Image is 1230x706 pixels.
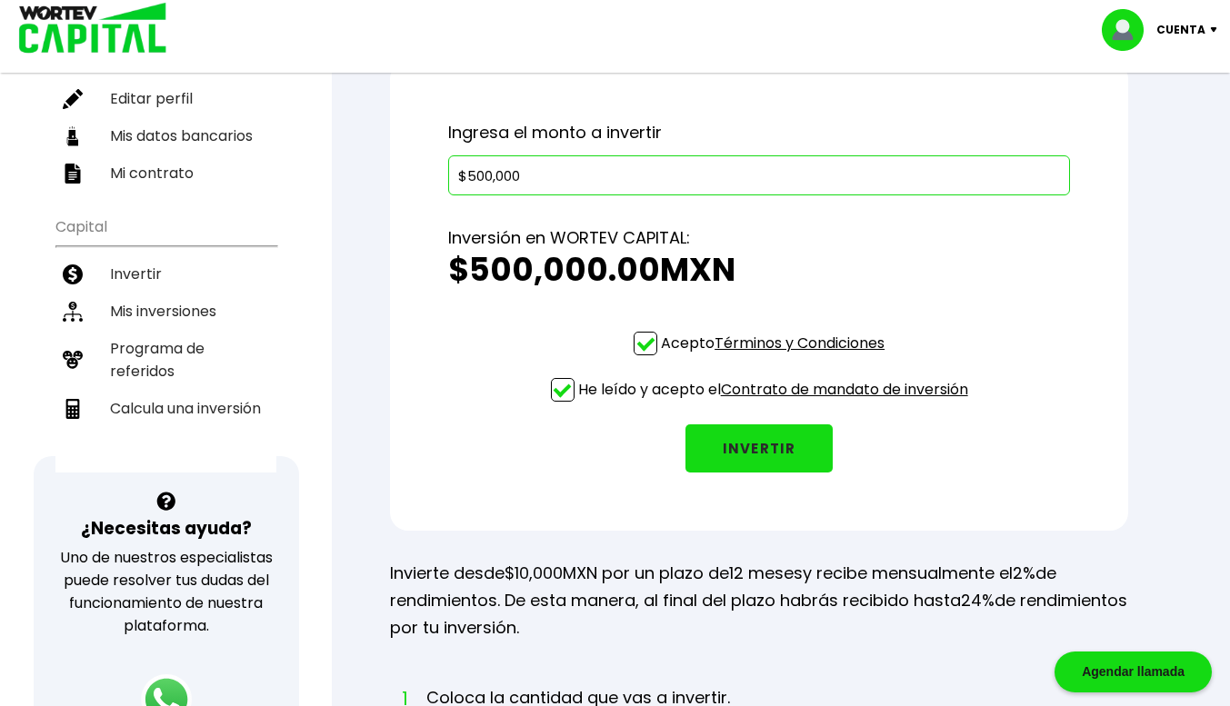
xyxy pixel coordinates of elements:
div: Agendar llamada [1055,651,1212,692]
img: recomiendanos-icon.9b8e9327.svg [63,350,83,370]
img: contrato-icon.f2db500c.svg [63,164,83,184]
h3: ¿Necesitas ayuda? [81,515,252,542]
a: Términos y Condiciones [715,333,885,353]
p: Uno de nuestros especialistas puede resolver tus dudas del funcionamiento de nuestra plataforma. [57,546,275,637]
img: calculadora-icon.17d418c4.svg [63,399,83,419]
img: datos-icon.10cf9172.svg [63,126,83,146]
span: $10,000 [505,562,563,584]
img: inversiones-icon.6695dc30.svg [63,302,83,322]
a: Editar perfil [55,80,276,117]
ul: Perfil [55,31,276,192]
button: INVERTIR [685,424,833,472]
img: invertir-icon.b3b967d7.svg [63,264,83,284]
a: Invertir [55,255,276,293]
img: editar-icon.952d3147.svg [63,89,83,109]
img: profile-image [1102,9,1156,51]
p: Acepto [661,332,885,354]
p: Inversión en WORTEV CAPITAL: [448,224,1070,252]
a: Mi contrato [55,154,276,192]
p: Ingresa el monto a invertir [448,119,1070,146]
ul: Capital [55,206,276,472]
span: 2% [1013,562,1035,584]
span: 12 meses [729,562,803,584]
span: 24% [961,589,995,612]
h2: $500,000.00 MXN [448,252,1070,288]
a: Contrato de mandato de inversión [721,379,968,400]
a: Mis inversiones [55,293,276,330]
p: Cuenta [1156,16,1205,44]
a: Mis datos bancarios [55,117,276,154]
p: Invierte desde MXN por un plazo de y recibe mensualmente el de rendimientos. De esta manera, al f... [390,560,1128,641]
a: Calcula una inversión [55,390,276,427]
a: Programa de referidos [55,330,276,390]
p: He leído y acepto el [578,378,968,401]
img: icon-down [1205,27,1230,33]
